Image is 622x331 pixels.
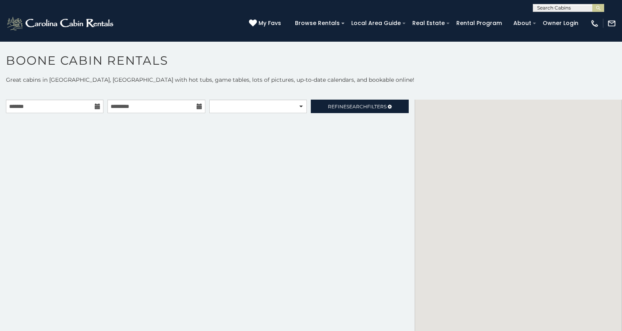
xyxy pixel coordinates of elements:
img: White-1-2.png [6,15,116,31]
a: My Favs [249,19,283,28]
a: Real Estate [408,17,449,29]
span: Search [346,104,367,110]
a: Browse Rentals [291,17,344,29]
a: RefineSearchFilters [311,100,408,113]
span: Refine Filters [328,104,387,110]
a: Owner Login [539,17,582,29]
a: About [509,17,535,29]
a: Rental Program [452,17,506,29]
span: My Favs [258,19,281,27]
a: Local Area Guide [347,17,405,29]
img: phone-regular-white.png [590,19,599,28]
img: mail-regular-white.png [607,19,616,28]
